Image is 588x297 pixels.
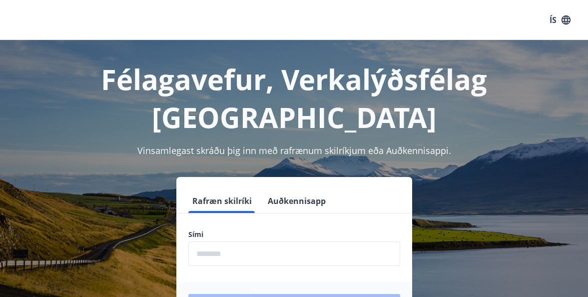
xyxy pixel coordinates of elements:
label: Sími [188,229,400,239]
span: Vinsamlegast skráðu þig inn með rafrænum skilríkjum eða Auðkennisappi. [137,144,451,156]
button: Auðkennisapp [264,189,330,213]
button: ÍS [544,11,576,29]
h1: Félagavefur, Verkalýðsfélag [GEOGRAPHIC_DATA] [12,60,576,136]
button: Rafræn skilríki [188,189,256,213]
